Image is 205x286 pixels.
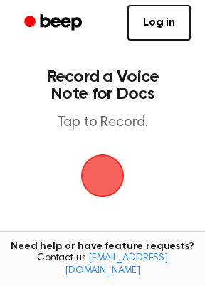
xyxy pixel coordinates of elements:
[127,5,191,41] a: Log in
[14,9,95,37] a: Beep
[65,253,168,276] a: [EMAIL_ADDRESS][DOMAIN_NAME]
[26,114,179,132] p: Tap to Record.
[26,68,179,102] h1: Record a Voice Note for Docs
[81,154,124,197] img: Beep Logo
[9,253,196,277] span: Contact us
